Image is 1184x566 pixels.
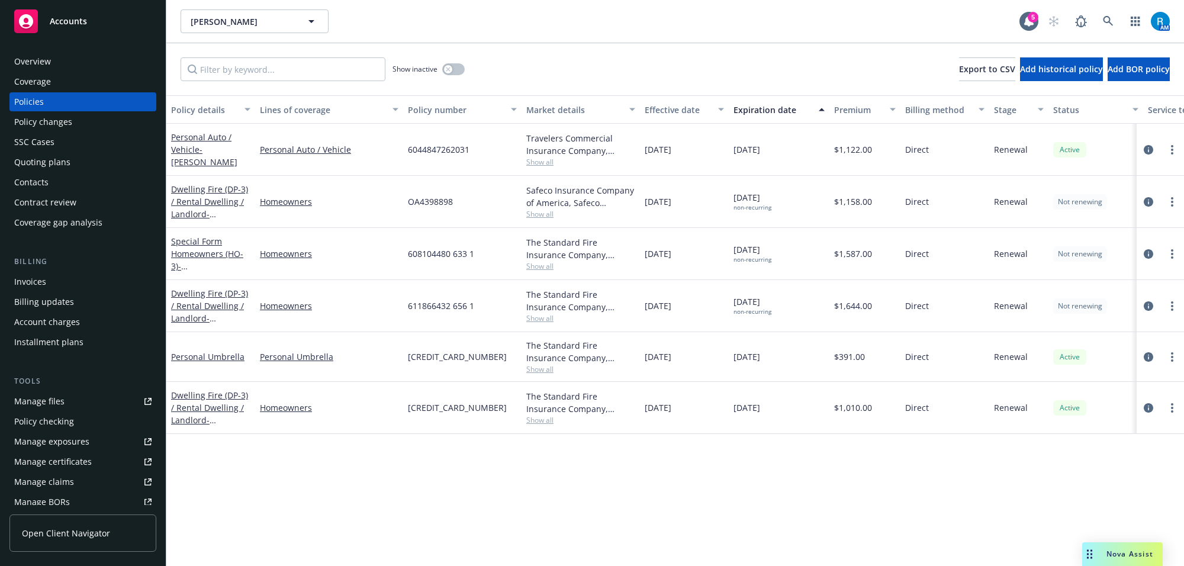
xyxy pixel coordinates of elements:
[834,195,872,208] span: $1,158.00
[9,472,156,491] a: Manage claims
[733,143,760,156] span: [DATE]
[14,193,76,212] div: Contract review
[1165,401,1179,415] a: more
[526,390,635,415] div: The Standard Fire Insurance Company, Travelers Insurance
[733,204,771,211] div: non-recurring
[260,300,398,312] a: Homeowners
[14,493,70,512] div: Manage BORs
[14,432,89,451] div: Manage exposures
[733,256,771,263] div: non-recurring
[645,195,671,208] span: [DATE]
[408,104,504,116] div: Policy number
[260,104,385,116] div: Lines of coverage
[834,104,883,116] div: Premium
[733,104,812,116] div: Expiration date
[733,350,760,363] span: [DATE]
[171,288,248,349] a: Dwelling Fire (DP-3) / Rental Dwelling / Landlord
[834,247,872,260] span: $1,587.00
[392,64,437,74] span: Show inactive
[1165,247,1179,261] a: more
[9,412,156,431] a: Policy checking
[14,173,49,192] div: Contacts
[1028,12,1038,22] div: 5
[9,432,156,451] a: Manage exposures
[905,247,929,260] span: Direct
[905,350,929,363] span: Direct
[1108,63,1170,75] span: Add BOR policy
[1058,352,1082,362] span: Active
[905,143,929,156] span: Direct
[733,308,771,316] div: non-recurring
[1058,403,1082,413] span: Active
[526,157,635,167] span: Show all
[645,247,671,260] span: [DATE]
[9,133,156,152] a: SSC Cases
[526,236,635,261] div: The Standard Fire Insurance Company, Travelers Insurance
[1048,95,1143,124] button: Status
[645,350,671,363] span: [DATE]
[994,401,1028,414] span: Renewal
[50,17,87,26] span: Accounts
[1053,104,1125,116] div: Status
[1141,143,1156,157] a: circleInformation
[1141,401,1156,415] a: circleInformation
[408,143,469,156] span: 6044847262031
[14,412,74,431] div: Policy checking
[260,350,398,363] a: Personal Umbrella
[403,95,522,124] button: Policy number
[1165,143,1179,157] a: more
[994,350,1028,363] span: Renewal
[526,364,635,374] span: Show all
[14,392,65,411] div: Manage files
[9,256,156,268] div: Billing
[1058,144,1082,155] span: Active
[526,288,635,313] div: The Standard Fire Insurance Company, Travelers Insurance
[260,401,398,414] a: Homeowners
[1082,542,1097,566] div: Drag to move
[733,295,771,316] span: [DATE]
[9,92,156,111] a: Policies
[1165,195,1179,209] a: more
[526,339,635,364] div: The Standard Fire Insurance Company, Travelers Insurance
[181,57,385,81] input: Filter by keyword...
[171,390,248,438] a: Dwelling Fire (DP-3) / Rental Dwelling / Landlord
[994,195,1028,208] span: Renewal
[526,132,635,157] div: Travelers Commercial Insurance Company, Travelers Insurance
[1042,9,1066,33] a: Start snowing
[1020,57,1103,81] button: Add historical policy
[9,375,156,387] div: Tools
[905,195,929,208] span: Direct
[408,195,453,208] span: OA4398898
[14,313,80,332] div: Account charges
[994,143,1028,156] span: Renewal
[260,143,398,156] a: Personal Auto / Vehicle
[181,9,329,33] button: [PERSON_NAME]
[1058,249,1102,259] span: Not renewing
[171,104,237,116] div: Policy details
[9,333,156,352] a: Installment plans
[260,247,398,260] a: Homeowners
[9,452,156,471] a: Manage certificates
[959,63,1015,75] span: Export to CSV
[959,57,1015,81] button: Export to CSV
[1020,63,1103,75] span: Add historical policy
[9,213,156,232] a: Coverage gap analysis
[191,15,293,28] span: [PERSON_NAME]
[14,272,46,291] div: Invoices
[408,247,474,260] span: 608104480 633 1
[171,184,248,232] a: Dwelling Fire (DP-3) / Rental Dwelling / Landlord
[994,104,1031,116] div: Stage
[526,209,635,219] span: Show all
[9,173,156,192] a: Contacts
[14,112,72,131] div: Policy changes
[9,72,156,91] a: Coverage
[989,95,1048,124] button: Stage
[9,392,156,411] a: Manage files
[14,292,74,311] div: Billing updates
[1106,549,1153,559] span: Nova Assist
[14,472,74,491] div: Manage claims
[171,236,246,284] a: Special Form Homeowners (HO-3)
[9,153,156,172] a: Quoting plans
[14,153,70,172] div: Quoting plans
